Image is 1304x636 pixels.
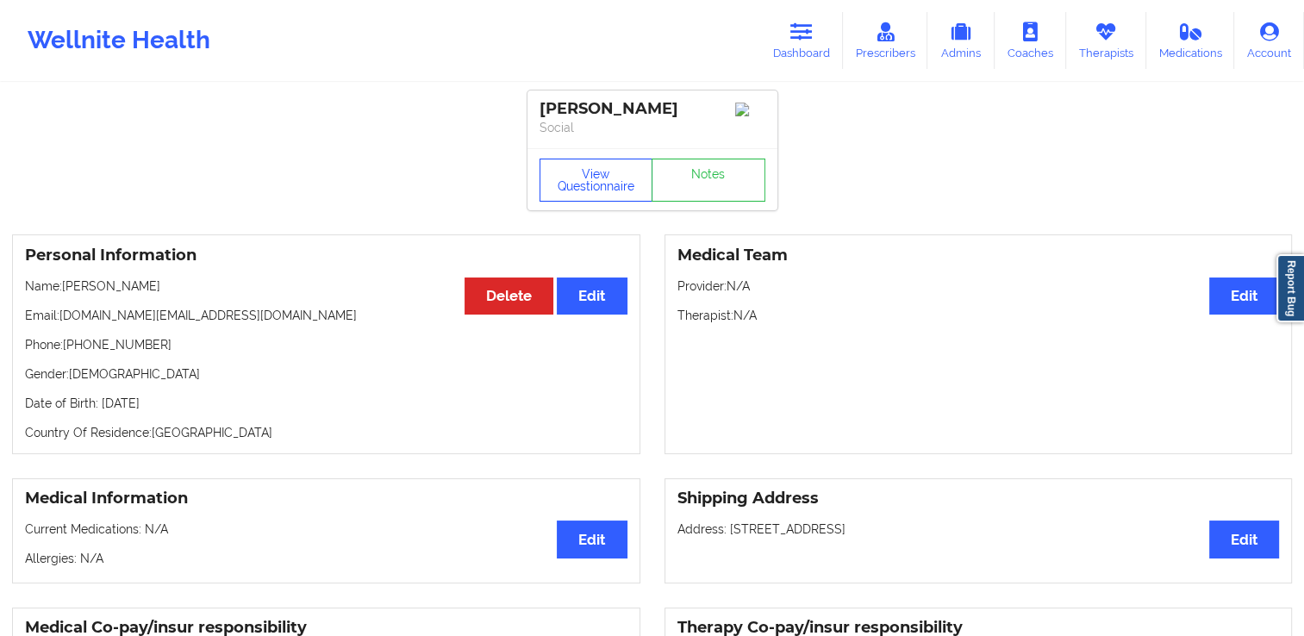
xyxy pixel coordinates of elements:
[843,12,928,69] a: Prescribers
[995,12,1066,69] a: Coaches
[1146,12,1235,69] a: Medications
[677,277,1280,295] p: Provider: N/A
[1066,12,1146,69] a: Therapists
[1209,277,1279,315] button: Edit
[540,159,653,202] button: View Questionnaire
[25,489,627,508] h3: Medical Information
[927,12,995,69] a: Admins
[465,277,553,315] button: Delete
[25,365,627,383] p: Gender: [DEMOGRAPHIC_DATA]
[677,489,1280,508] h3: Shipping Address
[652,159,765,202] a: Notes
[25,246,627,265] h3: Personal Information
[25,424,627,441] p: Country Of Residence: [GEOGRAPHIC_DATA]
[735,103,765,116] img: Image%2Fplaceholer-image.png
[1209,521,1279,558] button: Edit
[25,336,627,353] p: Phone: [PHONE_NUMBER]
[540,119,765,136] p: Social
[557,521,627,558] button: Edit
[540,99,765,119] div: [PERSON_NAME]
[25,395,627,412] p: Date of Birth: [DATE]
[760,12,843,69] a: Dashboard
[25,550,627,567] p: Allergies: N/A
[25,521,627,538] p: Current Medications: N/A
[557,277,627,315] button: Edit
[677,246,1280,265] h3: Medical Team
[1234,12,1304,69] a: Account
[25,277,627,295] p: Name: [PERSON_NAME]
[677,307,1280,324] p: Therapist: N/A
[25,307,627,324] p: Email: [DOMAIN_NAME][EMAIL_ADDRESS][DOMAIN_NAME]
[1276,254,1304,322] a: Report Bug
[677,521,1280,538] p: Address: [STREET_ADDRESS]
